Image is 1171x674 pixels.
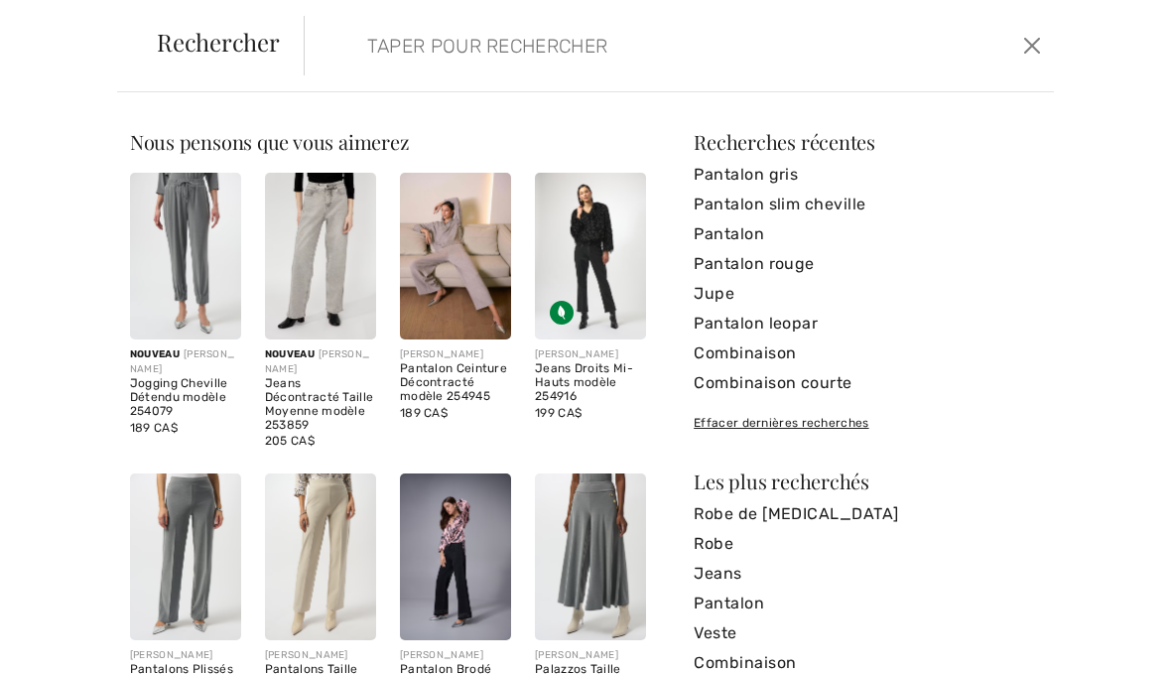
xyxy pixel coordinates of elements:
[550,301,574,325] img: Tissu écologique
[130,377,241,418] div: Jogging Cheville Détendu modèle 254079
[535,362,646,403] div: Jeans Droits Mi-Hauts modèle 254916
[130,348,180,360] span: Nouveau
[535,648,646,663] div: [PERSON_NAME]
[694,499,1041,529] a: Robe de [MEDICAL_DATA]
[130,128,410,155] span: Nous pensons que vous aimerez
[694,559,1041,589] a: Jeans
[400,173,511,339] img: Pantalon Ceinture Décontracté modèle 254945. Grey melange
[265,348,315,360] span: Nouveau
[130,648,241,663] div: [PERSON_NAME]
[694,472,1041,491] div: Les plus recherchés
[694,160,1041,190] a: Pantalon gris
[694,219,1041,249] a: Pantalon
[694,368,1041,398] a: Combinaison courte
[694,132,1041,152] div: Recherches récentes
[535,173,646,339] img: Jeans Droits Mi-Hauts modèle 254916. Charcoal Grey
[265,347,376,377] div: [PERSON_NAME]
[130,173,241,339] img: Jogging Cheville Détendu modèle 254079. Grey melange
[400,648,511,663] div: [PERSON_NAME]
[400,406,448,420] span: 189 CA$
[265,173,376,339] img: Jeans Décontracté Taille Moyenne modèle 253859. LIGHT GREY
[265,473,376,640] img: Pantalons Taille Haute Formels modèle 253297. Grey melange
[265,377,376,432] div: Jeans Décontracté Taille Moyenne modèle 253859
[352,16,851,75] input: TAPER POUR RECHERCHER
[694,618,1041,648] a: Veste
[265,648,376,663] div: [PERSON_NAME]
[400,473,511,640] img: Pantalon Brodé Taille Moyenne modèle 253988. Charcoal Grey
[694,338,1041,368] a: Combinaison
[535,406,582,420] span: 199 CA$
[400,347,511,362] div: [PERSON_NAME]
[694,589,1041,618] a: Pantalon
[265,434,315,448] span: 205 CA$
[694,529,1041,559] a: Robe
[694,249,1041,279] a: Pantalon rouge
[157,30,280,54] span: Rechercher
[130,473,241,640] img: Pantalons Plissés Évasés modèle 253303. Grey melange
[694,190,1041,219] a: Pantalon slim cheville
[694,309,1041,338] a: Pantalon leopar
[694,279,1041,309] a: Jupe
[130,421,178,435] span: 189 CA$
[400,362,511,403] div: Pantalon Ceinture Décontracté modèle 254945
[1018,30,1046,62] button: Ferme
[130,347,241,377] div: [PERSON_NAME]
[535,347,646,362] div: [PERSON_NAME]
[535,473,646,640] img: Palazzos Taille Haute Longueur Complète modèle 253152. Grey melange
[694,414,1041,432] div: Effacer dernières recherches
